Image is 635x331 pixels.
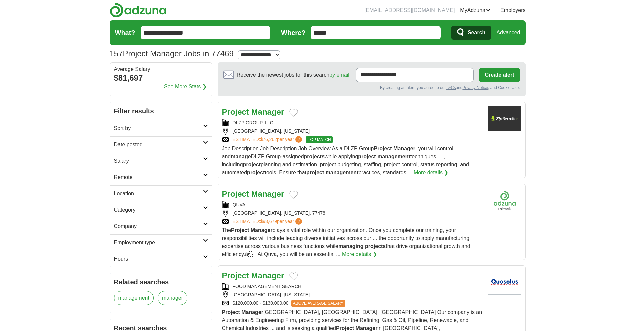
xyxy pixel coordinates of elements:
[114,72,208,84] div: $81,697
[260,219,277,224] span: $93,679
[110,3,166,18] img: Adzuna logo
[393,146,415,151] strong: Manager
[110,218,212,234] a: Company
[110,169,212,185] a: Remote
[114,190,203,198] h2: Location
[222,210,483,217] div: [GEOGRAPHIC_DATA], [US_STATE], 77478
[114,277,208,287] h2: Related searches
[115,28,135,38] label: What?
[374,146,392,151] strong: Project
[329,72,349,78] a: by email
[251,107,284,116] strong: Manager
[231,227,249,233] strong: Project
[114,206,203,214] h2: Category
[110,102,212,120] h2: Filter results
[251,227,273,233] strong: Manager
[222,300,483,307] div: $120,000.00 - $130,000.00
[233,136,304,143] a: ESTIMATED:$76,262per year?
[446,85,456,90] a: T&Cs
[231,154,251,159] strong: manage
[364,6,455,14] li: [EMAIL_ADDRESS][DOMAIN_NAME]
[377,154,410,159] strong: management
[110,120,212,136] a: Sort by
[241,309,263,315] strong: Manager
[488,270,521,295] img: Company logo
[336,325,354,331] strong: Project
[110,202,212,218] a: Category
[222,291,483,298] div: [GEOGRAPHIC_DATA], [US_STATE]
[222,189,249,198] strong: Project
[342,250,377,258] a: More details ❯
[451,26,491,40] button: Search
[158,291,187,305] a: manager
[295,136,302,143] span: ?
[114,124,203,132] h2: Sort by
[222,107,284,116] a: Project Manager
[289,109,298,117] button: Add to favorite jobs
[114,222,203,230] h2: Company
[222,128,483,135] div: [GEOGRAPHIC_DATA], [US_STATE]
[281,28,305,38] label: Where?
[222,283,483,290] div: FOOD MANAGEMENT SEARCH
[114,141,203,149] h2: Date posted
[414,169,449,177] a: More details ❯
[260,137,277,142] span: $76,262
[460,6,491,14] a: MyAdzuna
[291,300,345,307] span: ABOVE AVERAGE SALARY
[114,239,203,247] h2: Employment type
[326,170,359,175] strong: management
[222,146,469,175] span: Job Description Job Description Job Overview As a DLZP Group , you will control and DLZP Group-as...
[365,243,386,249] strong: projects
[114,173,203,181] h2: Remote
[295,218,302,225] span: ?
[251,189,284,198] strong: Manager
[114,157,203,165] h2: Salary
[222,271,284,280] a: Project Manager
[114,67,208,72] div: Average Salary
[496,26,520,39] a: Advanced
[114,291,154,305] a: management
[110,234,212,251] a: Employment type
[110,49,234,58] h1: Project Manager Jobs in 77469
[233,218,304,225] a: ESTIMATED:$93,679per year?
[306,170,324,175] strong: project
[306,136,332,143] span: TOP MATCH
[338,243,364,249] strong: managing
[222,189,284,198] a: Project Manager
[237,71,351,79] span: Receive the newest jobs for this search :
[289,272,298,280] button: Add to favorite jobs
[110,153,212,169] a: Salary
[222,227,470,257] span: The plays a vital role within our organization. Once you complete our training, your responsibili...
[462,85,488,90] a: Privacy Notice
[110,251,212,267] a: Hours
[164,83,207,91] a: See More Stats ❯
[110,48,123,60] span: 157
[304,154,325,159] strong: projects
[110,136,212,153] a: Date posted
[222,107,249,116] strong: Project
[114,255,203,263] h2: Hours
[223,85,520,91] div: By creating an alert, you agree to our and , and Cookie Use.
[289,191,298,199] button: Add to favorite jobs
[110,185,212,202] a: Location
[222,119,483,126] div: DLZP GROUP, LLC
[479,68,520,82] button: Create alert
[356,325,378,331] strong: Manager
[251,271,284,280] strong: Manager
[222,201,483,208] div: QUVA
[247,170,265,175] strong: project
[500,6,526,14] a: Employers
[358,154,376,159] strong: project
[468,26,485,39] span: Search
[488,106,521,131] img: Company logo
[222,271,249,280] strong: Project
[488,188,521,213] img: Company logo
[243,162,261,167] strong: project
[222,309,240,315] strong: Project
